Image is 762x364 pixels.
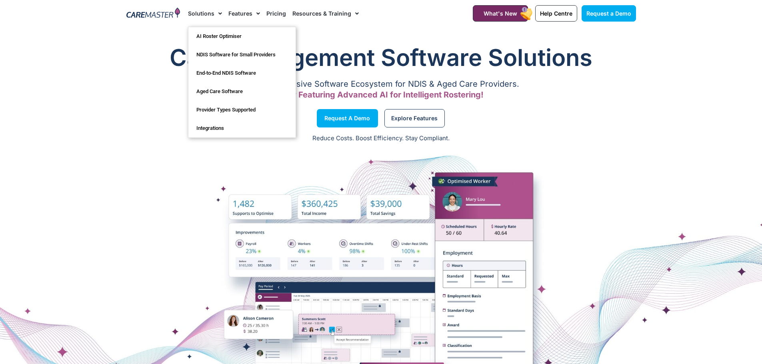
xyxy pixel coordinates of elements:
a: Help Centre [535,5,577,22]
a: Integrations [188,119,296,137]
a: NDIS Software for Small Providers [188,46,296,64]
span: Request a Demo [324,116,370,120]
img: CareMaster Logo [126,8,180,20]
ul: Solutions [188,27,296,138]
a: AI Roster Optimiser [188,27,296,46]
span: Now Featuring Advanced AI for Intelligent Rostering! [279,90,484,99]
a: Request a Demo [317,109,378,127]
a: Provider Types Supported [188,101,296,119]
a: Explore Features [384,109,445,127]
span: Help Centre [540,10,572,17]
a: End-to-End NDIS Software [188,64,296,82]
span: What's New [484,10,517,17]
a: What's New [473,5,528,22]
p: Reduce Costs. Boost Efficiency. Stay Compliant. [5,134,757,143]
h1: Care Management Software Solutions [126,42,636,74]
span: Request a Demo [586,10,631,17]
p: A Comprehensive Software Ecosystem for NDIS & Aged Care Providers. [126,82,636,87]
a: Request a Demo [582,5,636,22]
a: Aged Care Software [188,82,296,101]
span: Explore Features [391,116,438,120]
